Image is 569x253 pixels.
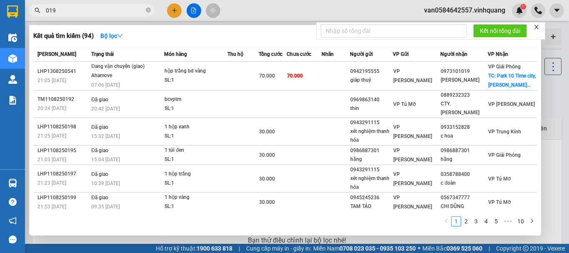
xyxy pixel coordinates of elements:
[350,118,392,127] div: 0943291115
[461,216,471,226] li: 2
[227,51,243,57] span: Thu hộ
[471,216,481,226] li: 3
[91,171,108,177] span: Đã giao
[8,179,17,188] img: warehouse-icon
[488,129,521,135] span: VP Trung Kính
[37,51,76,57] span: [PERSON_NAME]
[165,67,227,76] div: hộp trắng bd vàng
[441,67,487,76] div: 0973101019
[350,155,392,164] div: hằng
[440,51,467,57] span: Người nhận
[321,24,467,38] input: Nhập số tổng đài
[165,155,227,164] div: SL: 1
[515,217,527,226] a: 10
[350,127,392,145] div: xét nghiệm thanh hóa
[451,216,461,226] li: 1
[287,73,303,79] span: 70.000
[91,71,154,80] div: Ahamove
[259,129,275,135] span: 30.000
[91,62,154,71] div: Đang vận chuyển (giao)
[9,198,17,206] span: question-circle
[259,73,275,79] span: 70.000
[91,106,120,112] span: 20:42 [DATE]
[393,124,432,139] span: VP [PERSON_NAME]
[322,51,334,57] span: Nhãn
[165,179,227,188] div: SL: 1
[350,193,392,202] div: 0945245236
[350,76,392,85] div: giáp thuý
[35,8,40,13] span: search
[441,146,487,155] div: 0986887301
[165,123,227,132] div: 1 hộp xanh
[488,51,508,57] span: VP Nhận
[441,100,487,117] div: CTY. [PERSON_NAME]
[393,148,432,163] span: VP [PERSON_NAME]
[350,95,392,104] div: 0969863140
[350,202,392,211] div: TAM TÁO
[91,97,108,103] span: Đã giao
[146,7,151,15] span: close-circle
[165,95,227,104] div: bcvptm
[488,101,535,107] span: VP [PERSON_NAME]
[441,193,487,202] div: 0567347777
[37,193,89,202] div: LHP1108250199
[165,170,227,179] div: 1 hộp trắng
[37,157,66,163] span: 21:03 [DATE]
[9,217,17,225] span: notification
[481,216,491,226] li: 4
[8,54,17,63] img: warehouse-icon
[165,193,227,202] div: 1 hộp vàng
[165,104,227,113] div: SL: 1
[91,133,120,139] span: 15:32 [DATE]
[534,24,539,30] span: close
[37,105,66,111] span: 20:24 [DATE]
[37,146,89,155] div: LHP1108250195
[350,51,373,57] span: Người gửi
[488,152,521,158] span: VP Giải Phóng
[350,146,392,155] div: 0986887301
[37,204,66,210] span: 21:53 [DATE]
[472,217,481,226] a: 3
[37,170,89,178] div: LHP1108250197
[259,152,275,158] span: 30.000
[393,68,432,83] span: VP [PERSON_NAME]
[350,174,392,192] div: xét nghiệm thanh hóa
[46,6,144,15] input: Tìm tên, số ĐT hoặc mã đơn
[441,179,487,188] div: c đoàn
[491,216,501,226] li: 5
[146,8,151,13] span: close-circle
[91,195,108,200] span: Đã giao
[91,82,120,88] span: 07:06 [DATE]
[9,235,17,243] span: message
[8,96,17,105] img: solution-icon
[100,33,123,39] strong: Bộ lọc
[441,132,487,140] div: c hoa
[91,148,108,153] span: Đã giao
[441,91,487,100] div: 0889232323
[165,146,227,155] div: 1 túi đen
[441,123,487,132] div: 0933152828
[165,202,227,211] div: SL: 1
[492,217,501,226] a: 5
[37,95,89,104] div: TM1108250192
[94,29,130,43] button: Bộ lọcdown
[259,199,275,205] span: 30.000
[441,216,451,226] li: Previous Page
[488,176,511,182] span: VP Tú Mỡ
[37,67,89,76] div: LHP1308250541
[501,216,514,226] li: Next 5 Pages
[441,155,487,164] div: hằng
[350,165,392,174] div: 0943291115
[37,133,66,139] span: 21:25 [DATE]
[452,217,461,226] a: 1
[527,216,537,226] li: Next Page
[91,51,114,57] span: Trạng thái
[37,180,66,186] span: 21:23 [DATE]
[91,204,120,210] span: 09:35 [DATE]
[37,123,89,131] div: LHP1108250198
[441,202,487,211] div: CHI DŨNG
[441,76,487,85] div: [PERSON_NAME]
[527,216,537,226] button: right
[529,218,534,223] span: right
